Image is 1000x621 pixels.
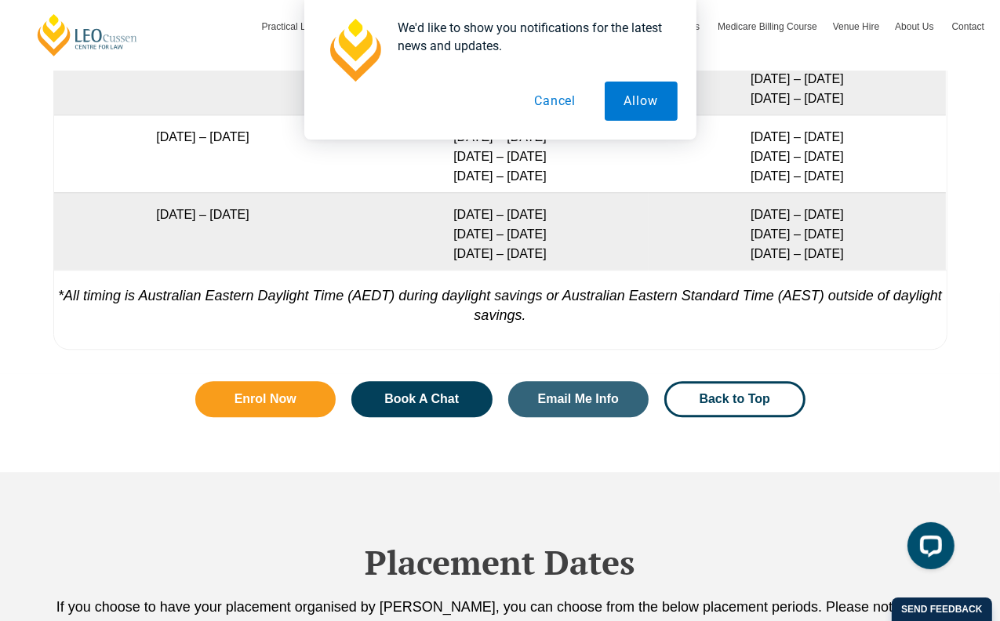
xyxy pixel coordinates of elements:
[515,82,595,121] button: Cancel
[54,114,351,192] td: [DATE] – [DATE]
[605,82,678,121] button: Allow
[323,19,386,82] img: notification icon
[384,393,459,405] span: Book A Chat
[895,516,961,582] iframe: LiveChat chat widget
[649,192,946,270] td: [DATE] – [DATE] [DATE] – [DATE] [DATE] – [DATE]
[54,270,947,325] p: *All timing is Australian Eastern Daylight Time (AEDT) during daylight savings or Australian East...
[195,381,336,417] a: Enrol Now
[235,393,296,405] span: Enrol Now
[351,381,493,417] a: Book A Chat
[538,393,619,405] span: Email Me Info
[351,114,649,192] td: [DATE] – [DATE] [DATE] – [DATE] [DATE] – [DATE]
[386,19,678,55] div: We'd like to show you notifications for the latest news and updates.
[700,393,770,405] span: Back to Top
[54,192,351,270] td: [DATE] – [DATE]
[351,192,649,270] td: [DATE] – [DATE] [DATE] – [DATE] [DATE] – [DATE]
[53,543,947,582] h2: Placement Dates
[508,381,649,417] a: Email Me Info
[649,114,946,192] td: [DATE] – [DATE] [DATE] – [DATE] [DATE] – [DATE]
[664,381,805,417] a: Back to Top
